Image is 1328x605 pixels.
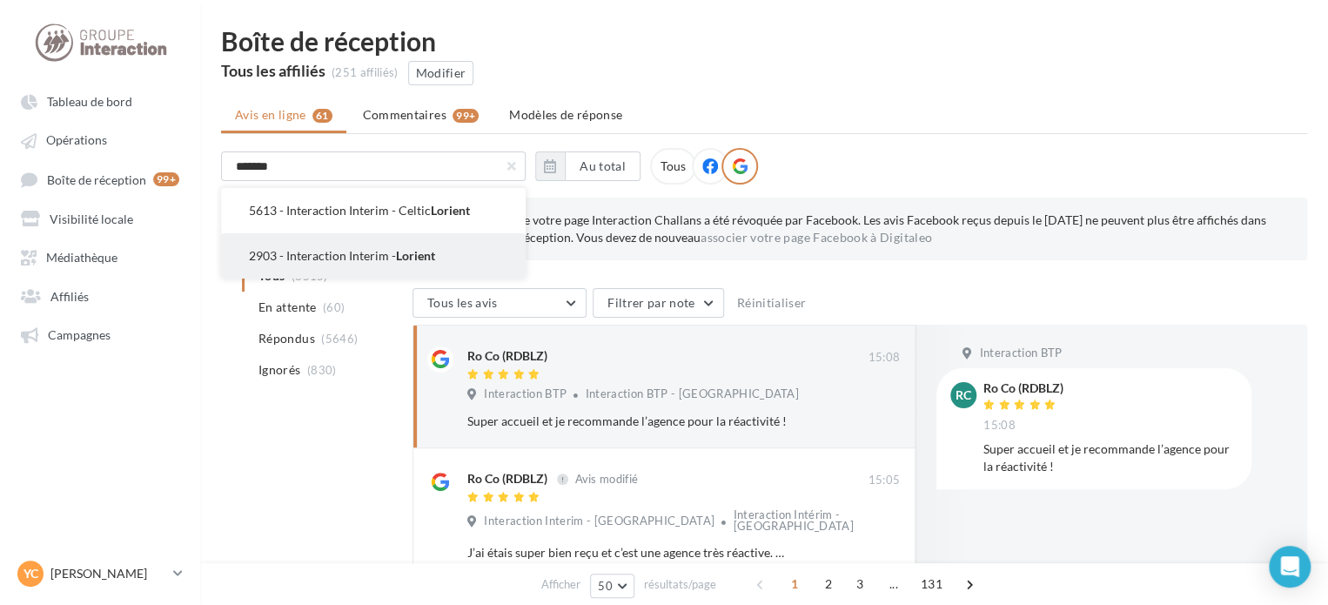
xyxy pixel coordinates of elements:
[396,248,435,263] span: Lorient
[509,107,622,122] span: Modèles de réponse
[701,231,932,245] a: associer votre page Facebook à Digitaleo
[733,508,854,533] span: Interaction Intérim - Montpellier
[323,300,345,314] span: (60)
[846,570,874,598] span: 3
[47,94,132,109] span: Tableau de bord
[453,109,479,123] div: 99+
[14,557,186,590] a: YC [PERSON_NAME]
[983,418,1016,434] span: 15:08
[10,240,190,272] a: Médiathèque
[484,387,567,402] span: Interaction BTP
[1269,546,1311,588] div: Open Intercom Messenger
[484,514,714,529] span: Interaction Interim - [GEOGRAPHIC_DATA]
[467,347,547,365] div: Ro Co (RDBLZ)
[535,151,641,181] button: Au total
[541,576,580,593] span: Afficher
[427,295,498,310] span: Tous les avis
[258,361,300,379] span: Ignorés
[50,565,166,582] p: [PERSON_NAME]
[258,330,315,347] span: Répondus
[593,288,724,318] button: Filtrer par note
[979,346,1062,361] span: Interaction BTP
[983,440,1237,475] div: Super accueil et je recommande l’agence pour la réactivité !
[363,106,446,124] span: Commentaires
[443,212,1279,246] p: La connexion de votre page Interaction Challans a été révoquée par Facebook. Les avis Facebook re...
[48,327,111,342] span: Campagnes
[50,288,89,303] span: Affiliés
[408,61,474,85] button: Modifier
[565,151,641,181] button: Au total
[23,565,38,582] span: YC
[868,473,900,488] span: 15:05
[412,288,587,318] button: Tous les avis
[983,382,1063,394] div: Ro Co (RDBLZ)
[956,387,971,404] span: RC
[730,292,814,313] button: Réinitialiser
[467,470,547,487] div: Ro Co (RDBLZ)
[307,363,337,377] span: (830)
[914,570,949,598] span: 131
[650,148,696,185] div: Tous
[586,387,799,400] span: Interaction BTP - Montpellier
[574,472,638,486] span: Avis modifié
[221,233,526,279] button: 2903 - Interaction Interim -Lorient
[50,211,133,225] span: Visibilité locale
[47,171,146,186] span: Boîte de réception
[467,544,787,561] div: J’ai étais super bien reçu et c’est une agence très réactive. Je recommande !
[590,574,634,598] button: 50
[221,63,325,78] div: Tous les affiliés
[10,124,190,155] a: Opérations
[249,248,435,263] span: 2903 - Interaction Interim -
[10,85,190,117] a: Tableau de bord
[880,570,908,598] span: ...
[153,172,179,186] div: 99+
[46,133,107,148] span: Opérations
[431,203,470,218] span: Lorient
[815,570,842,598] span: 2
[10,279,190,311] a: Affiliés
[221,188,526,233] button: 5613 - Interaction Interim - CelticLorient
[10,318,190,349] a: Campagnes
[332,65,399,81] div: (251 affiliés)
[46,250,117,265] span: Médiathèque
[10,202,190,233] a: Visibilité locale
[467,413,787,430] div: Super accueil et je recommande l’agence pour la réactivité !
[249,203,470,218] span: 5613 - Interaction Interim - Celtic
[10,163,190,195] a: Boîte de réception 99+
[321,332,358,346] span: (5646)
[258,299,317,316] span: En attente
[781,570,808,598] span: 1
[868,350,900,366] span: 15:08
[598,579,613,593] span: 50
[221,28,1307,54] div: Boîte de réception
[644,576,716,593] span: résultats/page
